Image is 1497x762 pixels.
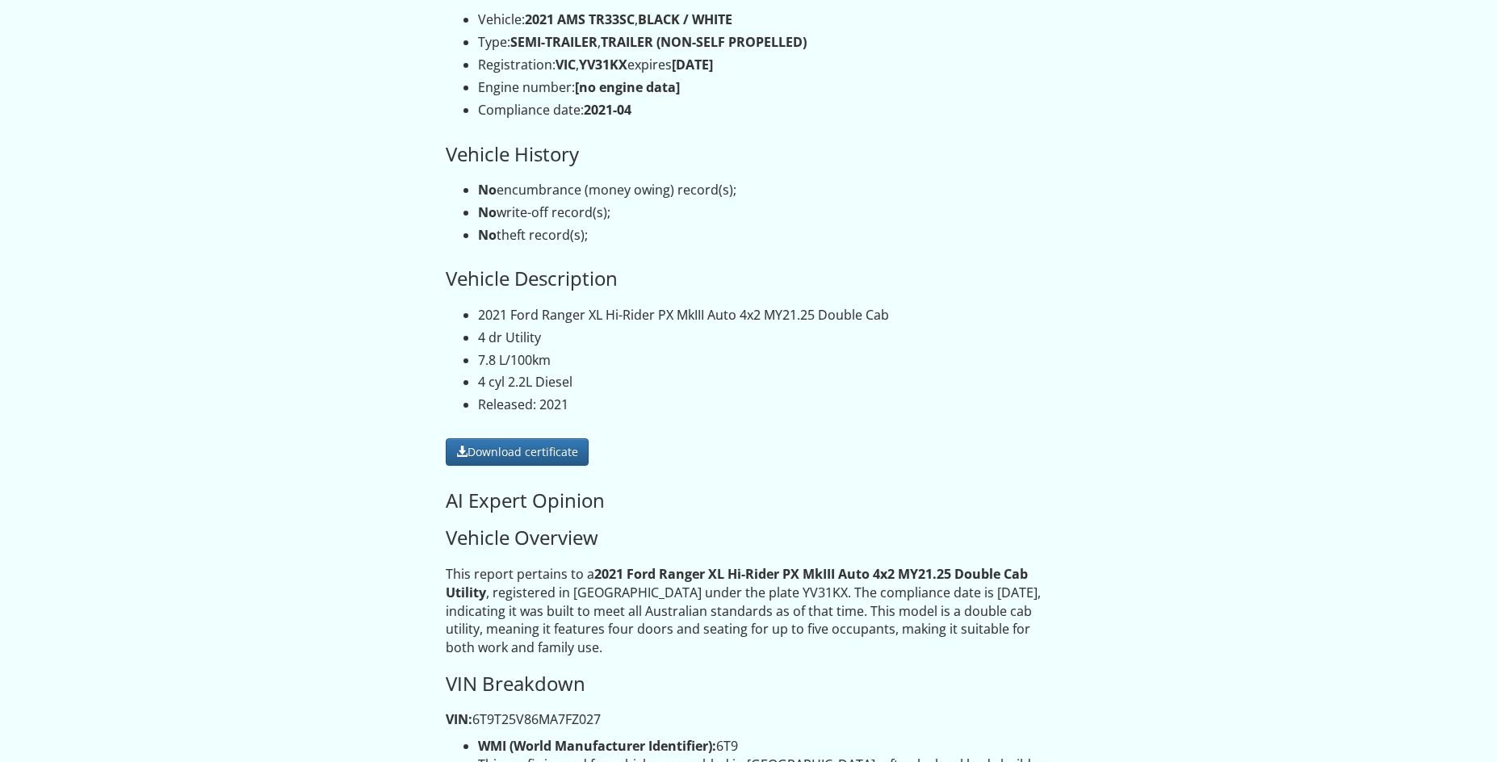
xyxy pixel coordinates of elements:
li: encumbrance (money owing) record(s); [478,181,1051,199]
strong: TRAILER (NON-SELF PROPELLED) [601,33,807,51]
h3: Vehicle Description [446,268,1051,289]
strong: WMI (World Manufacturer Identifier): [478,737,716,755]
p: This report pertains to a , registered in [GEOGRAPHIC_DATA] under the plate YV31KX. The complianc... [446,565,1051,657]
h3: AI Expert Opinion [446,490,1051,511]
strong: 2021 AMS TR33SC [525,10,635,28]
strong: 2021-04 [584,101,631,119]
li: 2021 Ford Ranger XL Hi-Rider PX MkIII Auto 4x2 MY21.25 Double Cab [478,306,1051,324]
strong: [DATE] [672,56,713,73]
strong: No [478,181,497,199]
strong: No [478,203,497,221]
h3: Vehicle Overview [446,527,1051,548]
li: 4 cyl 2.2L Diesel [478,373,1051,391]
h3: VIN Breakdown [446,673,1051,694]
li: Engine number: [478,78,1051,97]
li: 4 dr Utility [478,329,1051,347]
strong: No [478,226,497,244]
li: Type: , [478,33,1051,52]
h3: Vehicle History [446,144,1051,165]
li: Registration: , expires [478,56,1051,74]
strong: SEMI-TRAILER [510,33,598,51]
strong: YV31KX [579,56,627,73]
strong: VIC [556,56,576,73]
li: Released: 2021 [478,396,1051,414]
strong: 2021 Ford Ranger XL Hi-Rider PX MkIII Auto 4x2 MY21.25 Double Cab Utility [446,565,1028,601]
strong: [no engine data] [575,78,680,96]
li: 7.8 L/100km [478,351,1051,370]
li: Compliance date: [478,101,1051,119]
li: theft record(s); [478,226,1051,245]
strong: BLACK / WHITE [638,10,732,28]
li: write-off record(s); [478,203,1051,222]
strong: VIN: [446,710,472,728]
p: 6T9T25V86MA7FZ027 [446,710,1051,729]
li: Vehicle: , [478,10,1051,29]
a: Download certificate [446,438,589,466]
